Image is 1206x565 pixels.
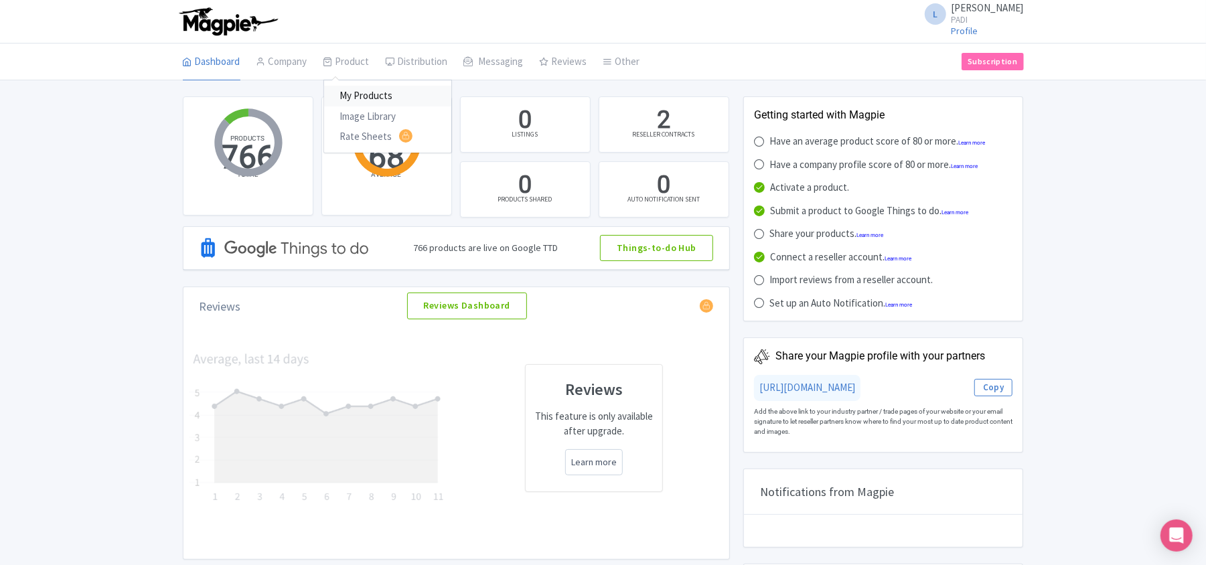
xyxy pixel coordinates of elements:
[464,44,524,81] a: Messaging
[775,348,985,364] div: Share your Magpie profile with your partners
[627,194,700,204] div: AUTO NOTIFICATION SENT
[256,44,307,81] a: Company
[769,296,912,311] div: Set up an Auto Notification.
[657,169,670,202] div: 0
[603,44,640,81] a: Other
[518,104,532,137] div: 0
[974,379,1013,396] button: Copy
[951,163,978,169] a: Learn more
[770,250,911,265] div: Connect a reseller account.
[460,96,591,153] a: 0 LISTINGS
[770,204,968,219] div: Submit a product to Google Things to do.
[460,161,591,218] a: 0 PRODUCTS SHARED
[534,409,654,439] p: This feature is only available after upgrade.
[518,169,532,202] div: 0
[200,220,371,276] img: Google TTD
[324,86,451,106] a: My Products
[599,96,729,153] a: 2 RESELLER CONTRACTS
[657,104,670,137] div: 2
[599,161,729,218] a: 0 AUTO NOTIFICATION SENT
[324,106,451,127] a: Image Library
[754,107,1013,123] div: Getting started with Magpie
[962,53,1023,70] a: Subscription
[323,44,370,81] a: Product
[200,297,241,315] div: Reviews
[958,140,985,146] a: Learn more
[952,15,1024,24] small: PADI
[600,235,713,262] a: Things-to-do Hub
[744,469,1023,515] div: Notifications from Magpie
[759,381,855,394] a: [URL][DOMAIN_NAME]
[952,1,1024,14] span: [PERSON_NAME]
[512,129,538,139] div: LISTINGS
[770,180,849,195] div: Activate a product.
[925,3,946,25] span: L
[407,293,527,319] a: Reviews Dashboard
[885,302,912,308] a: Learn more
[498,194,552,204] div: PRODUCTS SHARED
[324,127,451,147] a: Rate Sheets
[917,3,1024,24] a: L [PERSON_NAME] PADI
[183,44,240,81] a: Dashboard
[633,129,695,139] div: RESELLER CONTRACTS
[769,157,978,173] div: Have a company profile score of 80 or more.
[941,210,968,216] a: Learn more
[386,44,448,81] a: Distribution
[754,401,1013,442] div: Add the above link to your industry partner / trade pages of your website or your email signature...
[1160,519,1193,552] div: Open Intercom Messenger
[885,256,911,262] a: Learn more
[413,241,558,255] div: 766 products are live on Google TTD
[769,272,933,288] div: Import reviews from a reseller account.
[534,381,654,398] h3: Reviews
[952,25,978,37] a: Profile
[856,232,883,238] a: Learn more
[571,455,617,469] a: Learn more
[769,226,883,242] div: Share your products.
[176,7,280,36] img: logo-ab69f6fb50320c5b225c76a69d11143b.png
[769,134,985,149] div: Have an average product score of 80 or more.
[189,351,449,505] img: chart-62242baa53ac9495a133cd79f73327f1.png
[540,44,587,81] a: Reviews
